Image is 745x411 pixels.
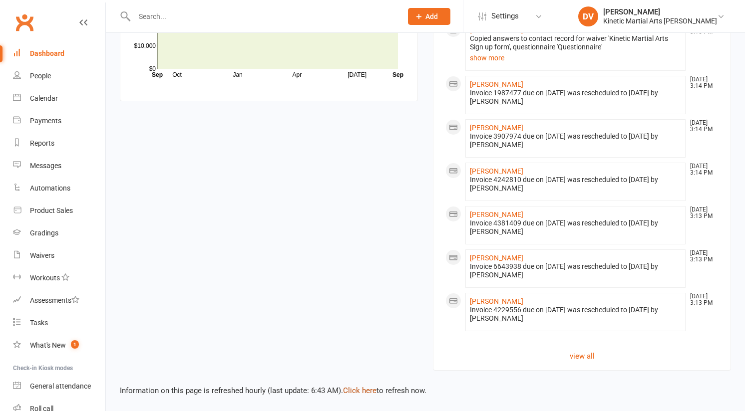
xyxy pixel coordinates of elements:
[685,293,718,306] time: [DATE] 3:13 PM
[30,162,61,170] div: Messages
[106,371,745,397] div: Information on this page is refreshed hourly (last update: 6:43 AM). to refresh now.
[470,51,681,62] a: show more
[603,7,717,16] div: [PERSON_NAME]
[13,289,105,312] a: Assessments
[470,89,681,106] div: Invoice 1987477 due on [DATE] was rescheduled to [DATE] by [PERSON_NAME]
[425,12,438,20] span: Add
[470,34,681,51] div: Copied answers to contact record for waiver 'Kinetic Martial Arts Sign up form', questionnaire 'Q...
[71,340,79,349] span: 1
[13,222,105,244] a: Gradings
[685,206,718,219] time: [DATE] 3:13 PM
[470,306,681,323] div: Invoice 4229556 due on [DATE] was rescheduled to [DATE] by [PERSON_NAME]
[13,200,105,222] a: Product Sales
[30,184,70,192] div: Automations
[13,155,105,177] a: Messages
[13,312,105,334] a: Tasks
[470,262,681,279] div: Invoice 6643938 due on [DATE] was rescheduled to [DATE] by [PERSON_NAME]
[470,176,681,193] div: Invoice 4242810 due on [DATE] was rescheduled to [DATE] by [PERSON_NAME]
[13,110,105,132] a: Payments
[30,49,64,57] div: Dashboard
[30,341,66,349] div: What's New
[30,251,54,259] div: Waivers
[408,8,450,25] button: Add
[30,382,91,390] div: General attendance
[30,206,73,214] div: Product Sales
[30,139,54,147] div: Reports
[470,219,681,236] div: Invoice 4381409 due on [DATE] was rescheduled to [DATE] by [PERSON_NAME]
[685,250,718,263] time: [DATE] 3:13 PM
[13,87,105,110] a: Calendar
[470,132,681,149] div: Invoice 3907974 due on [DATE] was rescheduled to [DATE] by [PERSON_NAME]
[30,117,61,125] div: Payments
[603,16,717,25] div: Kinetic Martial Arts [PERSON_NAME]
[13,375,105,398] a: General attendance kiosk mode
[13,244,105,267] a: Waivers
[12,10,37,35] a: Clubworx
[13,42,105,65] a: Dashboard
[30,94,58,102] div: Calendar
[685,120,718,133] time: [DATE] 3:14 PM
[30,296,79,304] div: Assessments
[685,163,718,176] time: [DATE] 3:14 PM
[13,334,105,357] a: What's New1
[578,6,598,26] div: DV
[13,132,105,155] a: Reports
[491,5,519,27] span: Settings
[343,386,376,395] a: Click here
[30,72,51,80] div: People
[30,229,58,237] div: Gradings
[470,210,523,218] a: [PERSON_NAME]
[13,177,105,200] a: Automations
[30,319,48,327] div: Tasks
[685,76,718,89] time: [DATE] 3:14 PM
[30,274,60,282] div: Workouts
[470,167,523,175] a: [PERSON_NAME]
[470,124,523,132] a: [PERSON_NAME]
[470,254,523,262] a: [PERSON_NAME]
[13,267,105,289] a: Workouts
[13,65,105,87] a: People
[445,350,719,362] a: view all
[470,26,523,34] a: [PERSON_NAME]
[470,80,523,88] a: [PERSON_NAME]
[131,9,395,23] input: Search...
[470,297,523,305] a: [PERSON_NAME]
